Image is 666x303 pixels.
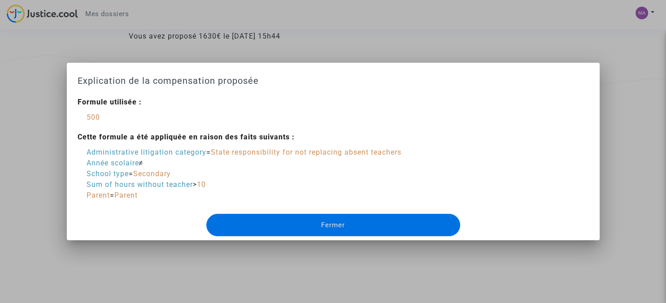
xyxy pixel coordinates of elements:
[87,159,139,167] span: Année scolaire
[139,159,144,167] span: ≠
[110,191,114,199] span: =
[114,191,138,199] span: Parent
[197,180,206,189] span: 10
[129,169,133,178] span: =
[78,132,401,143] div: Cette formule a été appliquée en raison des faits suivants :
[206,214,460,236] button: Fermer
[321,221,345,229] span: Fermer
[78,74,589,88] h1: Explication de la compensation proposée
[133,169,171,178] span: Secondary
[78,97,401,108] div: Formule utilisée :
[87,169,129,178] span: School type
[87,148,206,156] span: Administrative litigation category
[87,191,110,199] span: Parent
[87,180,193,189] span: Sum of hours without teacher
[206,148,211,156] span: =
[87,113,100,121] span: 500
[211,148,401,156] span: State responsibility for not replacing absent teachers
[193,180,197,189] span: >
